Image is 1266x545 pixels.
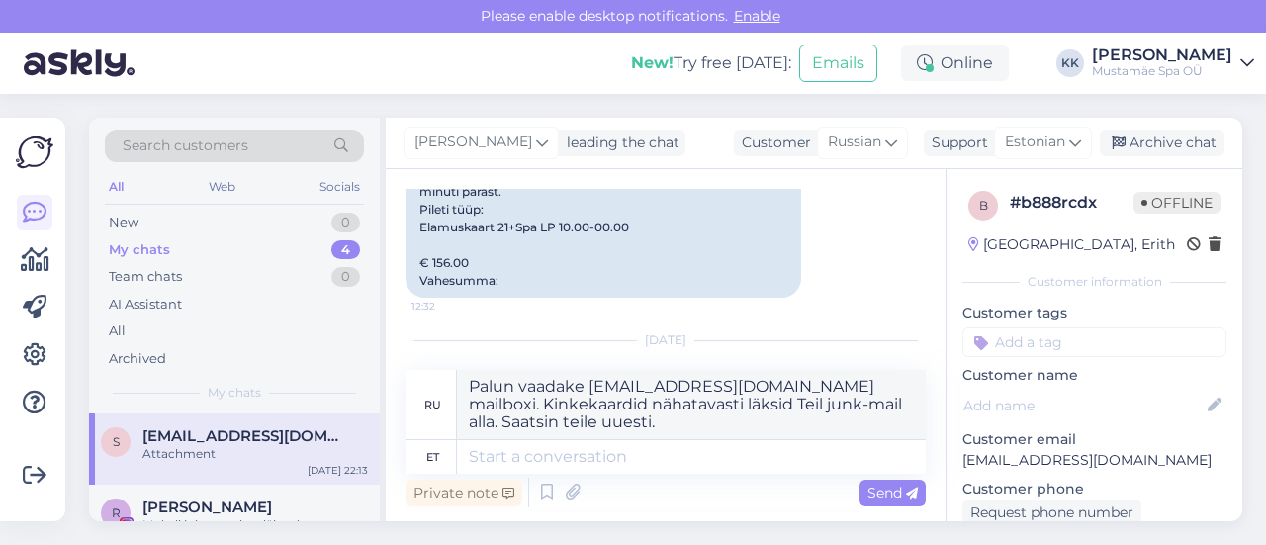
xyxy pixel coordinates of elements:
input: Add a tag [962,327,1226,357]
div: Customer information [962,273,1226,291]
b: New! [631,53,674,72]
span: Enable [728,7,786,25]
div: # b888rcdx [1010,191,1133,215]
div: Archive chat [1100,130,1224,156]
div: leading the chat [559,133,679,153]
div: 0 [331,267,360,287]
div: [PERSON_NAME] [1092,47,1232,63]
span: [PERSON_NAME] [414,132,532,153]
div: Support [924,133,988,153]
span: Offline [1133,192,1221,214]
p: Customer phone [962,479,1226,500]
p: Customer email [962,429,1226,450]
span: b [979,198,988,213]
div: 4 [331,240,360,260]
button: Emails [799,45,877,82]
span: s [113,434,120,449]
div: et [426,440,439,474]
textarea: Palun vaadake [EMAIL_ADDRESS][DOMAIN_NAME] mailboxi. Kinkekaardid nähatavasti läksid Teil junk-ma... [457,370,926,439]
div: ru [424,388,441,421]
div: AI Assistant [109,295,182,315]
div: Private note [406,480,522,506]
div: [DATE] [406,331,926,349]
img: Askly Logo [16,134,53,171]
span: shoptory@gmail.com [142,427,348,445]
div: All [105,174,128,200]
div: 0 [331,213,360,232]
span: R [112,505,121,520]
div: [GEOGRAPHIC_DATA], Erith [968,234,1175,255]
div: Mustamäe Spa OÜ [1092,63,1232,79]
div: My chats [109,240,170,260]
div: Try free [DATE]: [631,51,791,75]
span: Estonian [1005,132,1065,153]
span: 12:32 [411,299,486,314]
div: Online [901,45,1009,81]
input: Add name [963,395,1204,416]
div: Team chats [109,267,182,287]
span: RAINER BÕKOV [142,499,272,516]
div: Attachment [142,445,368,463]
div: KK [1056,49,1084,77]
p: [EMAIL_ADDRESS][DOMAIN_NAME] [962,450,1226,471]
p: Customer tags [962,303,1226,323]
span: Send [867,484,918,501]
div: Web [205,174,239,200]
div: Request phone number [962,500,1141,526]
a: [PERSON_NAME]Mustamäe Spa OÜ [1092,47,1254,79]
div: Socials [316,174,364,200]
div: All [109,321,126,341]
div: New [109,213,138,232]
span: Search customers [123,136,248,156]
span: Russian [828,132,881,153]
span: My chats [208,384,261,402]
div: [DATE] 22:13 [308,463,368,478]
div: Archived [109,349,166,369]
p: Customer name [962,365,1226,386]
div: Customer [734,133,811,153]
